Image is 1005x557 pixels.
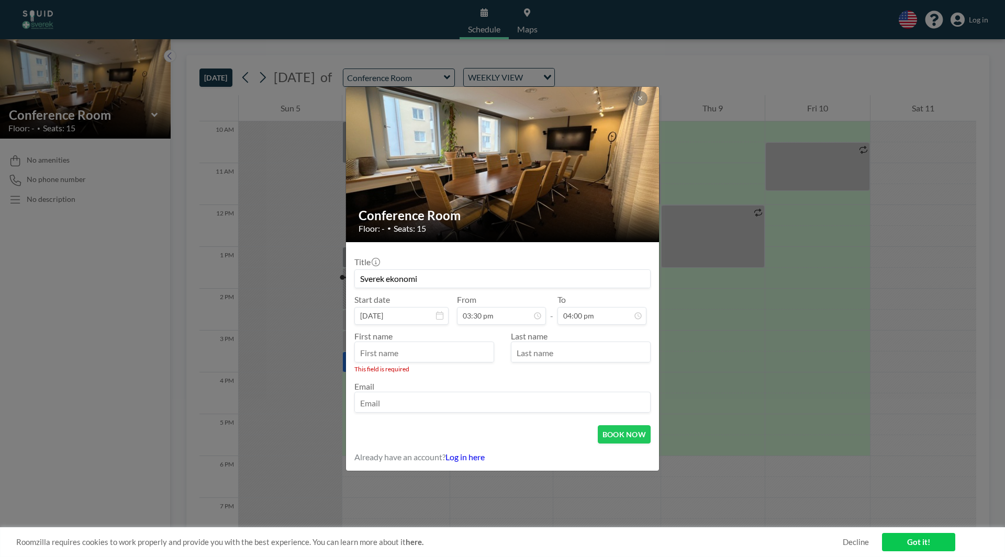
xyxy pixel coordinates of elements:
input: Email [355,394,650,412]
a: Decline [843,537,869,547]
a: Log in here [445,452,485,462]
label: To [557,294,566,305]
span: • [387,224,391,232]
input: Last name [511,344,650,362]
span: Already have an account? [354,452,445,462]
span: Seats: 15 [394,223,426,234]
input: Guest reservation [355,270,650,288]
div: This field is required [354,365,494,373]
label: Start date [354,294,390,305]
label: First name [354,331,393,341]
a: here. [406,537,423,547]
img: 537.JPG [346,47,660,282]
span: Roomzilla requires cookies to work properly and provide you with the best experience. You can lea... [16,537,843,547]
button: BOOK NOW [598,425,651,444]
label: Title [354,257,379,267]
span: Floor: - [359,223,385,234]
input: First name [355,344,494,362]
label: Email [354,381,374,391]
label: Last name [511,331,548,341]
label: From [457,294,476,305]
h2: Conference Room [359,208,647,223]
span: - [550,298,553,321]
a: Got it! [882,533,955,551]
